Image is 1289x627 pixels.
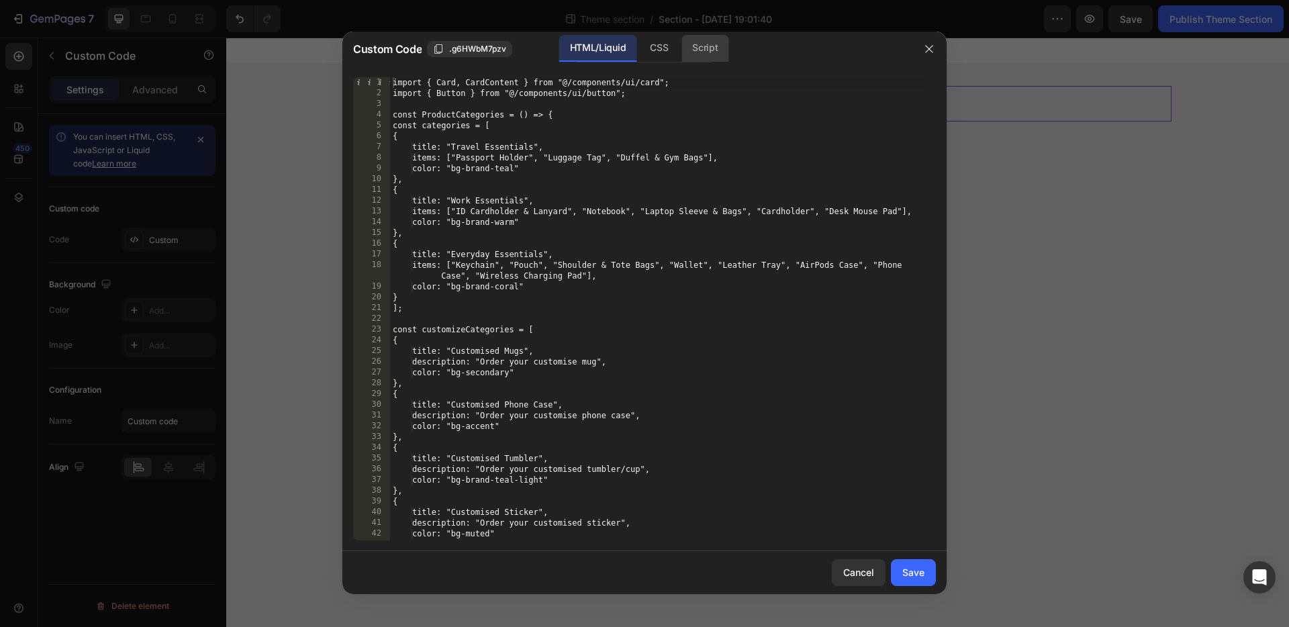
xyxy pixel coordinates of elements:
div: 18 [353,260,390,281]
div: 42 [353,528,390,539]
div: Save [902,565,924,579]
div: 7 [353,142,390,152]
div: 41 [353,518,390,528]
div: 38 [353,485,390,496]
div: 4 [353,109,390,120]
span: .g6HWbM7pzv [449,43,506,55]
div: 14 [353,217,390,228]
div: 15 [353,228,390,238]
div: 13 [353,206,390,217]
div: Cancel [843,565,874,579]
div: 34 [353,442,390,453]
div: Custom Code [134,30,191,42]
div: 6 [353,131,390,142]
div: 12 [353,195,390,206]
div: 28 [353,378,390,389]
div: 25 [353,346,390,356]
div: CSS [639,35,679,62]
div: 2 [353,88,390,99]
div: 17 [353,249,390,260]
div: 5 [353,120,390,131]
div: 43 [353,539,390,550]
div: 40 [353,507,390,518]
div: 8 [353,152,390,163]
div: 11 [353,185,390,195]
div: 30 [353,399,390,410]
div: 29 [353,389,390,399]
div: Script [681,35,728,62]
div: 24 [353,335,390,346]
div: HTML/Liquid [559,35,636,62]
div: 36 [353,464,390,475]
button: .g6HWbM7pzv [427,41,512,57]
div: 1 [353,77,390,88]
div: 31 [353,410,390,421]
p: Publish the page to see the content. [118,59,945,73]
div: Open Intercom Messenger [1243,561,1276,593]
div: 19 [353,281,390,292]
div: 23 [353,324,390,335]
div: 26 [353,356,390,367]
div: 3 [353,99,390,109]
button: Cancel [832,559,886,586]
div: 21 [353,303,390,313]
div: 35 [353,453,390,464]
div: 32 [353,421,390,432]
div: 27 [353,367,390,378]
div: 10 [353,174,390,185]
div: 37 [353,475,390,485]
div: 33 [353,432,390,442]
button: Save [891,559,936,586]
div: 16 [353,238,390,249]
span: Custom Code [353,41,422,57]
div: 9 [353,163,390,174]
div: 22 [353,313,390,324]
div: 39 [353,496,390,507]
div: 20 [353,292,390,303]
